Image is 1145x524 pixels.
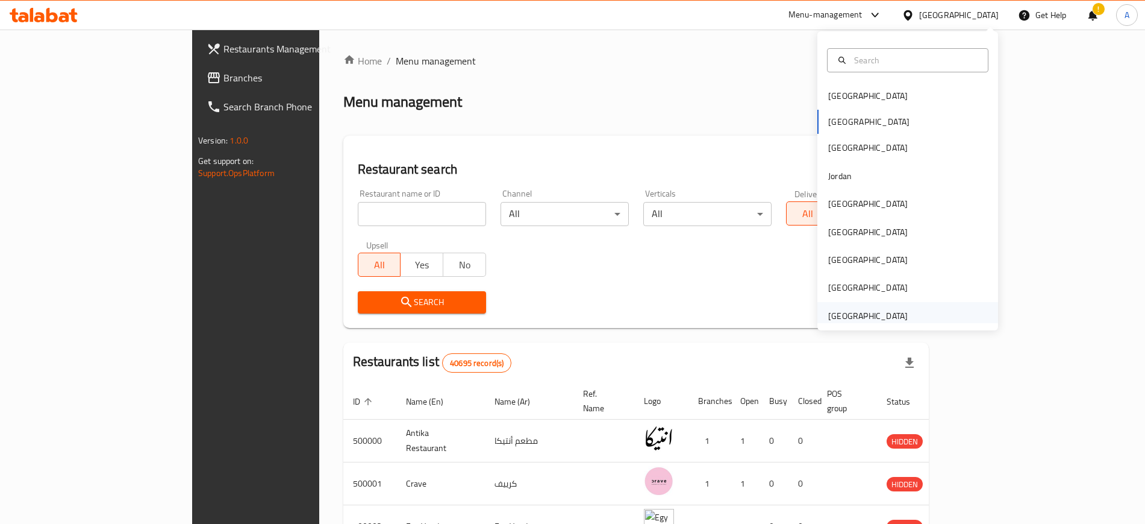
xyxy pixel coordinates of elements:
span: Name (En) [406,394,459,409]
div: All [643,202,772,226]
div: [GEOGRAPHIC_DATA] [828,141,908,154]
span: Name (Ar) [495,394,546,409]
input: Search [849,54,981,67]
img: Antika Restaurant [644,423,674,453]
th: Logo [634,383,688,420]
button: Yes [400,253,443,277]
div: [GEOGRAPHIC_DATA] [828,309,908,323]
td: 1 [731,420,760,462]
span: Get support on: [198,153,254,169]
input: Search for restaurant name or ID.. [358,202,486,226]
td: كرييف [485,462,573,505]
td: 0 [788,420,817,462]
td: 0 [760,420,788,462]
span: All [363,256,396,274]
div: [GEOGRAPHIC_DATA] [828,197,908,210]
span: Ref. Name [583,387,620,415]
td: 1 [688,420,731,462]
th: Busy [760,383,788,420]
button: No [443,253,486,277]
a: Branches [197,63,383,92]
h2: Menu management [343,92,462,112]
a: Support.OpsPlatform [198,165,275,181]
a: Search Branch Phone [197,92,383,121]
div: Jordan [828,169,852,183]
span: Version: [198,133,228,148]
td: 0 [760,462,788,505]
div: [GEOGRAPHIC_DATA] [828,253,908,267]
button: Search [358,291,486,314]
td: 0 [788,462,817,505]
div: [GEOGRAPHIC_DATA] [828,89,908,103]
span: HIDDEN [887,478,923,491]
td: Crave [396,462,485,505]
span: ID [353,394,376,409]
th: Closed [788,383,817,420]
img: Crave [644,466,674,496]
li: / [387,54,391,68]
div: Total records count [442,353,511,373]
span: No [448,256,481,274]
h2: Restaurant search [358,160,914,178]
div: [GEOGRAPHIC_DATA] [828,226,908,239]
span: Restaurants Management [223,42,373,56]
span: 40695 record(s) [443,358,511,369]
span: All [791,205,825,223]
a: Restaurants Management [197,34,383,63]
button: All [786,201,829,226]
td: Antika Restaurant [396,420,485,462]
span: Search Branch Phone [223,99,373,114]
div: All [501,202,629,226]
button: All [358,253,401,277]
div: [GEOGRAPHIC_DATA] [828,281,908,294]
label: Delivery [794,189,825,198]
span: A [1125,8,1129,22]
td: 1 [731,462,760,505]
span: HIDDEN [887,435,923,449]
span: Status [887,394,926,409]
span: POS group [827,387,863,415]
span: Branches [223,71,373,85]
div: [GEOGRAPHIC_DATA] [919,8,999,22]
div: Export file [895,349,924,377]
span: Search [367,295,476,310]
div: Menu-management [788,8,863,22]
label: Upsell [366,241,388,249]
th: Branches [688,383,731,420]
th: Open [731,383,760,420]
span: Menu management [396,54,476,68]
td: 1 [688,462,731,505]
h2: Restaurants list [353,353,512,373]
span: Yes [405,256,438,274]
td: مطعم أنتيكا [485,420,573,462]
nav: breadcrumb [343,54,929,68]
span: 1.0.0 [229,133,248,148]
